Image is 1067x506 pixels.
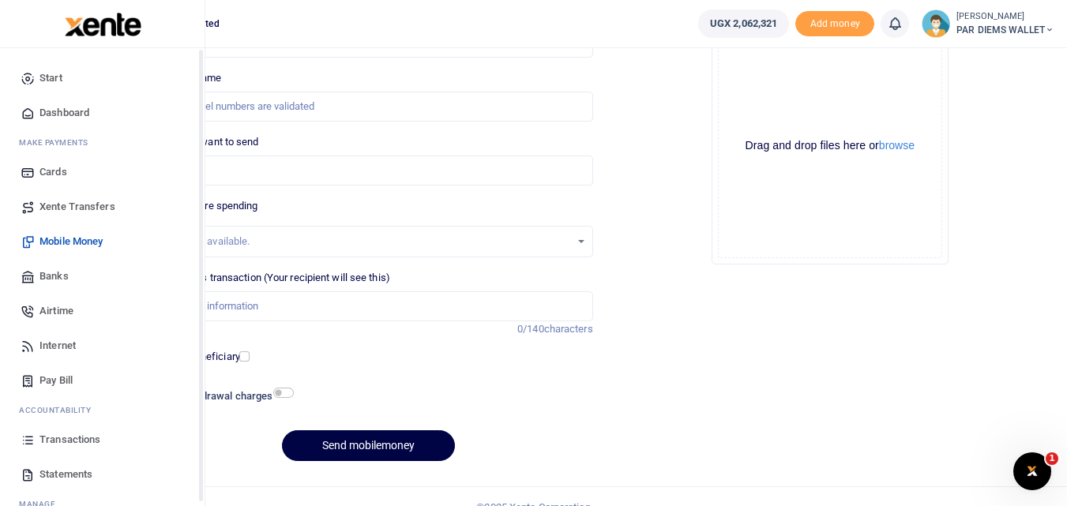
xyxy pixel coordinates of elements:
a: Start [13,61,192,96]
button: browse [879,140,915,151]
span: Airtime [39,303,73,319]
span: Dashboard [39,105,89,121]
a: Add money [795,17,874,28]
span: Statements [39,467,92,482]
input: Enter extra information [144,291,592,321]
label: Memo for this transaction (Your recipient will see this) [144,270,390,286]
iframe: Intercom live chat [1013,452,1051,490]
div: File Uploader [712,28,949,264]
span: Cards [39,164,67,180]
a: Xente Transfers [13,189,192,224]
span: 0/140 [517,323,544,335]
span: ake Payments [27,137,88,148]
span: Start [39,70,62,86]
img: logo-large [65,13,141,36]
span: Mobile Money [39,234,103,249]
a: Pay Bill [13,363,192,398]
span: UGX 2,062,321 [710,16,777,32]
span: countability [31,404,91,416]
a: Transactions [13,422,192,457]
a: logo-small logo-large logo-large [63,17,141,29]
input: UGX [144,156,592,186]
a: profile-user [PERSON_NAME] PAR DIEMS WALLET [922,9,1054,38]
li: Toup your wallet [795,11,874,37]
a: Statements [13,457,192,492]
span: Transactions [39,432,100,448]
h6: Include withdrawal charges [146,390,287,403]
span: Add money [795,11,874,37]
small: [PERSON_NAME] [956,10,1054,24]
span: Xente Transfers [39,199,115,215]
span: Pay Bill [39,373,73,388]
span: 1 [1046,452,1058,465]
span: Internet [39,338,76,354]
li: M [13,130,192,155]
span: Banks [39,268,69,284]
button: Send mobilemoney [282,430,455,461]
a: Cards [13,155,192,189]
img: profile-user [922,9,950,38]
a: Airtime [13,294,192,328]
div: No options available. [156,234,569,249]
a: Banks [13,259,192,294]
li: Wallet ballance [692,9,795,38]
span: characters [544,323,593,335]
li: Ac [13,398,192,422]
span: PAR DIEMS WALLET [956,23,1054,37]
a: Mobile Money [13,224,192,259]
a: Internet [13,328,192,363]
a: UGX 2,062,321 [698,9,789,38]
input: MTN & Airtel numbers are validated [144,92,592,122]
a: Dashboard [13,96,192,130]
div: Drag and drop files here or [719,138,941,153]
